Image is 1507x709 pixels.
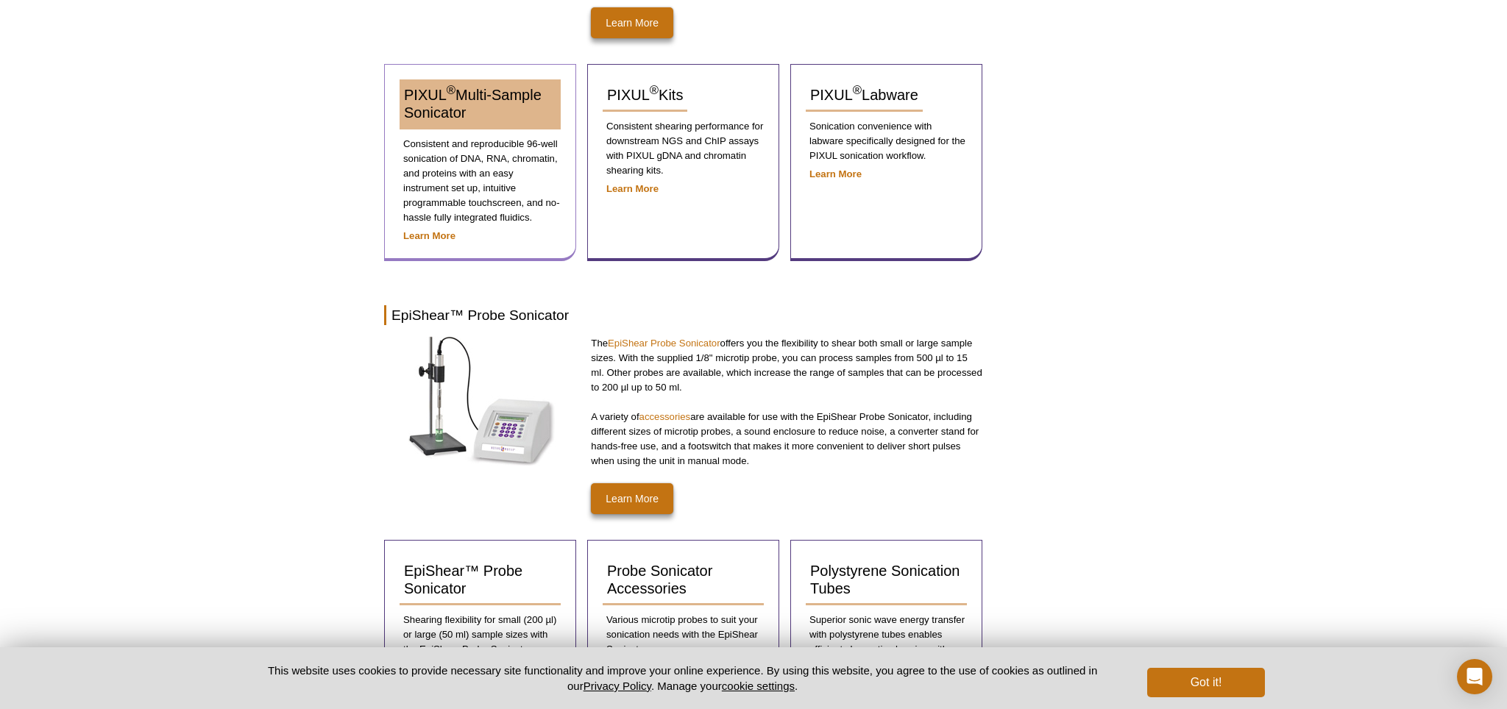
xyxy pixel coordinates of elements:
[603,555,764,605] a: Probe Sonicator Accessories
[806,79,923,112] a: PIXUL®Labware
[404,87,542,121] span: PIXUL Multi-Sample Sonicator
[591,336,983,395] p: The offers you the flexibility to shear both small or large sample sizes. With the supplied 1/8" ...
[810,563,960,596] span: Polystyrene Sonication Tubes
[400,613,561,657] p: Shearing flexibility for small (200 µl) or large (50 ml) sample sizes with the EpiShear Probe Son...
[447,83,455,97] sup: ®
[853,83,862,97] sup: ®
[384,305,983,325] h2: EpiShear™ Probe Sonicator
[639,411,691,422] a: accessories
[400,79,561,129] a: PIXUL®Multi-Sample Sonicator
[584,680,651,692] a: Privacy Policy
[722,680,795,692] button: cookie settings
[591,7,673,38] a: Learn More
[403,230,455,241] a: Learn More
[591,410,983,468] p: A variety of are available for use with the EpiShear Probe Sonicator, including different sizes o...
[603,79,687,112] a: PIXUL®Kits
[400,555,561,605] a: EpiShear™ Probe Sonicator
[404,563,522,596] span: EpiShear™ Probe Sonicator
[1457,659,1492,694] div: Open Intercom Messenger
[607,563,712,596] span: Probe Sonicator Accessories
[606,183,659,194] a: Learn More
[806,119,967,163] p: Sonication convenience with labware specifically designed for the PIXUL sonication workflow.
[408,336,556,466] img: Click on the image for more information on the EpiShear Probe Sonicator.
[591,483,673,514] a: Learn More
[650,83,659,97] sup: ®
[810,87,918,103] span: PIXUL Labware
[603,613,764,657] p: Various microtip probes to suit your sonication needs with the EpiShear Sonicator.
[400,137,561,225] p: Consistent and reproducible 96-well sonication of DNA, RNA, chromatin, and proteins with an easy ...
[806,613,967,686] p: Superior sonic wave energy transfer with polystyrene tubes enables efficient chromatin shearing w...
[1147,668,1265,697] button: Got it!
[608,338,720,349] a: EpiShear Probe Sonicator
[607,87,683,103] span: PIXUL Kits
[242,663,1123,694] p: This website uses cookies to provide necessary site functionality and improve your online experie...
[603,119,764,178] p: Consistent shearing performance for downstream NGS and ChIP assays with PIXUL gDNA and chromatin ...
[806,555,967,605] a: Polystyrene Sonication Tubes
[809,168,862,179] a: Learn More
